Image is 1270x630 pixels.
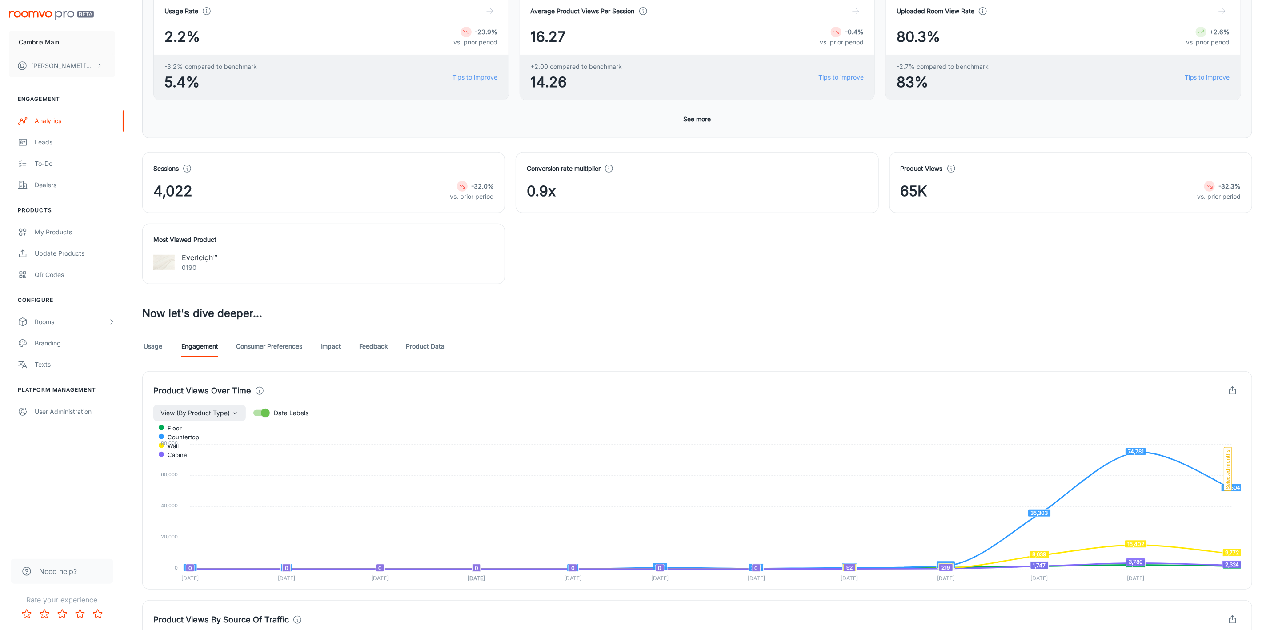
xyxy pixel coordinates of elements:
span: Cabinet [161,451,189,459]
button: View (By Product Type) [153,405,246,421]
tspan: [DATE] [564,575,581,582]
div: User Administration [35,407,115,417]
span: 5.4% [164,72,257,93]
span: 0.9x [527,181,556,202]
a: Consumer Preferences [236,336,302,357]
strong: -32.0% [471,182,494,190]
span: 65K [901,181,928,202]
tspan: [DATE] [371,575,389,582]
a: Tips to improve [1185,72,1230,82]
span: Countertop [161,433,199,441]
h4: Product Views By Source Of Traffic [153,614,289,626]
span: +2.00 compared to benchmark [531,62,622,72]
span: 83% [897,72,989,93]
tspan: [DATE] [181,575,199,582]
a: Impact [320,336,341,357]
tspan: [DATE] [651,575,669,582]
p: vs. prior period [450,192,494,201]
span: 16.27 [531,26,566,48]
img: Roomvo PRO Beta [9,11,94,20]
a: Usage [142,336,164,357]
p: [PERSON_NAME] [PERSON_NAME] [31,61,94,71]
span: 2.2% [164,26,200,48]
h4: Uploaded Room View Rate [897,6,974,16]
div: Analytics [35,116,115,126]
p: Everleigh™ [182,252,217,263]
div: Branding [35,338,115,348]
h4: Product Views Over Time [153,385,251,397]
button: See more [680,111,715,127]
tspan: 80,000 [161,440,178,446]
tspan: [DATE] [1127,575,1145,582]
div: Rooms [35,317,108,327]
tspan: 40,000 [161,502,178,509]
div: To-do [35,159,115,169]
button: Rate 5 star [89,605,107,623]
div: Leads [35,137,115,147]
span: 4,022 [153,181,192,202]
tspan: 20,000 [161,534,178,540]
a: Product Data [406,336,445,357]
p: vs. prior period [1197,192,1241,201]
tspan: 0 [175,565,178,571]
tspan: [DATE] [937,575,955,582]
span: 80.3% [897,26,940,48]
span: Floor [161,424,182,432]
div: Update Products [35,249,115,258]
img: Everleigh™ [153,252,175,273]
span: 14.26 [531,72,622,93]
a: Engagement [181,336,218,357]
button: Rate 2 star [36,605,53,623]
a: Tips to improve [453,72,498,82]
h4: Most Viewed Product [153,235,494,245]
span: Data Labels [274,408,308,418]
p: vs. prior period [820,37,864,47]
strong: -23.9% [475,28,498,36]
p: Cambria Main [19,37,59,47]
h3: Now let's dive deeper... [142,305,1252,321]
span: -3.2% compared to benchmark [164,62,257,72]
p: vs. prior period [454,37,498,47]
tspan: [DATE] [278,575,295,582]
div: QR Codes [35,270,115,280]
button: Rate 1 star [18,605,36,623]
a: Feedback [359,336,388,357]
p: Rate your experience [7,594,117,605]
tspan: [DATE] [841,575,858,582]
a: Tips to improve [818,72,864,82]
p: vs. prior period [1186,37,1230,47]
tspan: [DATE] [1031,575,1048,582]
span: Need help? [39,566,77,577]
div: My Products [35,227,115,237]
h4: Sessions [153,164,179,173]
button: Cambria Main [9,31,115,54]
div: Texts [35,360,115,369]
h4: Usage Rate [164,6,198,16]
button: [PERSON_NAME] [PERSON_NAME] [9,54,115,77]
h4: Product Views [901,164,943,173]
span: -2.7% compared to benchmark [897,62,989,72]
h4: Average Product Views Per Session [531,6,635,16]
button: Rate 4 star [71,605,89,623]
h4: Conversion rate multiplier [527,164,601,173]
span: View (By Product Type) [160,408,230,418]
button: Rate 3 star [53,605,71,623]
tspan: 60,000 [161,471,178,478]
tspan: [DATE] [748,575,765,582]
p: 0190 [182,263,217,273]
strong: -0.4% [845,28,864,36]
div: Dealers [35,180,115,190]
strong: -32.3% [1218,182,1241,190]
tspan: [DATE] [468,575,485,582]
strong: +2.6% [1210,28,1230,36]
